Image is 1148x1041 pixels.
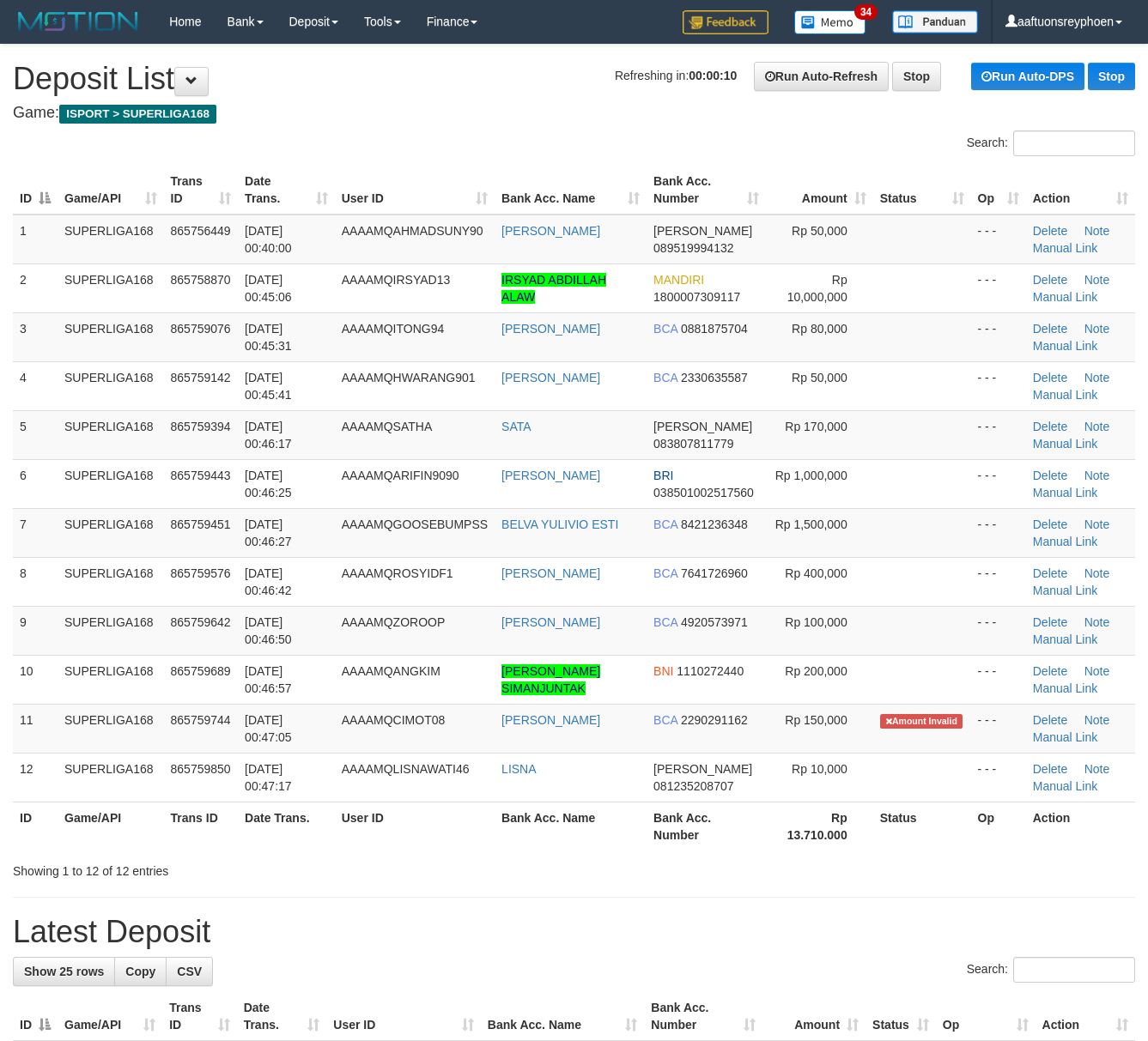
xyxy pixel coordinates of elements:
[681,566,748,580] span: Copy 7641726960 to clipboard
[24,965,104,978] span: Show 25 rows
[58,753,164,802] td: SUPERLIGA168
[326,992,481,1041] th: User ID: activate to sort column ascending
[653,322,677,336] span: BCA
[58,215,164,264] td: SUPERLIGA168
[171,273,231,287] span: 865758870
[501,664,600,695] a: [PERSON_NAME] SIMANJUNTAK
[892,10,978,33] img: panduan.png
[967,957,1135,983] label: Search:
[501,713,600,727] a: [PERSON_NAME]
[971,459,1026,508] td: - - -
[1033,615,1067,629] a: Delete
[238,166,335,215] th: Date Trans.: activate to sort column ascending
[792,371,847,384] span: Rp 50,000
[1033,584,1098,597] a: Manual Link
[1026,166,1135,215] th: Action: activate to sort column ascending
[1033,437,1098,451] a: Manual Link
[245,322,292,353] span: [DATE] 00:45:31
[238,802,335,850] th: Date Trans.
[125,965,155,978] span: Copy
[1013,130,1135,156] input: Search:
[245,420,292,451] span: [DATE] 00:46:17
[58,263,164,312] td: SUPERLIGA168
[171,224,231,238] span: 865756449
[13,166,58,215] th: ID: activate to sort column descending
[1084,420,1110,433] a: Note
[1033,664,1067,678] a: Delete
[245,273,292,304] span: [DATE] 00:45:06
[681,517,748,531] span: Copy 8421236348 to clipboard
[1084,713,1110,727] a: Note
[615,69,737,82] span: Refreshing in:
[342,469,459,482] span: AAAAMQARIFIN9090
[971,802,1026,850] th: Op
[1084,224,1110,238] a: Note
[1084,566,1110,580] a: Note
[866,992,936,1041] th: Status: activate to sort column ascending
[171,713,231,727] span: 865759744
[794,10,866,34] img: Button%20Memo.svg
[1033,713,1067,727] a: Delete
[1033,469,1067,482] a: Delete
[58,704,164,753] td: SUPERLIGA168
[785,566,847,580] span: Rp 400,000
[58,606,164,655] td: SUPERLIGA168
[971,166,1026,215] th: Op: activate to sort column ascending
[501,469,600,482] a: [PERSON_NAME]
[481,992,644,1041] th: Bank Acc. Name: activate to sort column ascending
[13,802,58,850] th: ID
[58,508,164,557] td: SUPERLIGA168
[677,664,744,678] span: Copy 1110272440 to clipboard
[245,762,292,793] span: [DATE] 00:47:17
[13,704,58,753] td: 11
[1033,730,1098,744] a: Manual Link
[13,957,115,986] a: Show 25 rows
[1033,224,1067,238] a: Delete
[58,410,164,459] td: SUPERLIGA168
[653,241,733,255] span: Copy 089519994132 to clipboard
[342,762,470,776] span: AAAAMQLISNAWATI46
[971,63,1084,90] a: Run Auto-DPS
[171,664,231,678] span: 865759689
[653,420,752,433] span: [PERSON_NAME]
[13,105,1135,122] h4: Game:
[681,615,748,629] span: Copy 4920573971 to clipboard
[653,371,677,384] span: BCA
[171,371,231,384] span: 865759142
[647,802,766,850] th: Bank Acc. Number
[13,263,58,312] td: 2
[245,566,292,597] span: [DATE] 00:46:42
[1033,371,1067,384] a: Delete
[653,224,752,238] span: [PERSON_NAME]
[1036,992,1135,1041] th: Action: activate to sort column ascending
[495,802,647,850] th: Bank Acc. Name
[971,606,1026,655] td: - - -
[342,273,451,287] span: AAAAMQIRSYAD13
[58,459,164,508] td: SUPERLIGA168
[1084,273,1110,287] a: Note
[501,420,531,433] a: SATA
[13,410,58,459] td: 5
[1033,388,1098,402] a: Manual Link
[647,166,766,215] th: Bank Acc. Number: activate to sort column ascending
[171,322,231,336] span: 865759076
[681,322,748,336] span: Copy 0881875704 to clipboard
[171,469,231,482] span: 865759443
[501,322,600,336] a: [PERSON_NAME]
[1084,469,1110,482] a: Note
[245,664,292,695] span: [DATE] 00:46:57
[245,615,292,646] span: [DATE] 00:46:50
[171,762,231,776] span: 865759850
[58,312,164,361] td: SUPERLIGA168
[1033,566,1067,580] a: Delete
[13,557,58,606] td: 8
[13,992,58,1041] th: ID: activate to sort column descending
[1088,63,1135,90] a: Stop
[1013,957,1135,983] input: Search:
[114,957,167,986] a: Copy
[653,517,677,531] span: BCA
[164,166,239,215] th: Trans ID: activate to sort column ascending
[971,215,1026,264] td: - - -
[342,224,483,238] span: AAAAMQAHMADSUNY90
[501,371,600,384] a: [PERSON_NAME]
